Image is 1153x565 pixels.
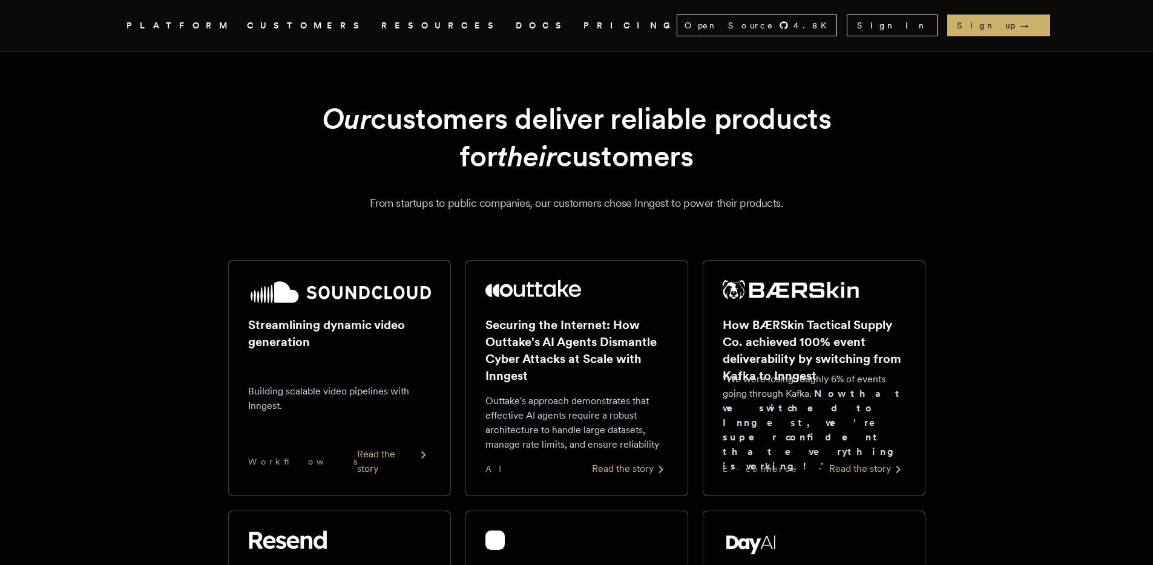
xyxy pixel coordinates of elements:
a: Outtake logoSecuring the Internet: How Outtake's AI Agents Dismantle Cyber Attacks at Scale with ... [465,260,688,496]
h2: Streamlining dynamic video generation [248,316,431,350]
a: BÆRSkin Tactical Supply Co. logoHow BÆRSkin Tactical Supply Co. achieved 100% event deliverabilit... [703,260,925,496]
a: DOCS [516,18,569,33]
p: "We were losing roughly 6% of events going through Kafka. ." [723,372,905,474]
img: Resend [248,531,327,550]
span: AI [485,463,512,475]
button: RESOURCES [381,18,501,33]
span: Workflows [248,456,357,468]
a: SoundCloud logoStreamlining dynamic video generationBuilding scalable video pipelines with Innges... [228,260,451,496]
span: 4.8 K [793,19,834,31]
a: PRICING [583,18,677,33]
span: → [1020,19,1040,31]
span: Open Source [685,19,774,31]
div: Read the story [357,447,431,476]
img: cubic [485,531,505,550]
span: E-commerce [723,463,798,475]
a: CUSTOMERS [247,18,367,33]
div: Read the story [829,462,905,476]
em: Our [322,101,371,136]
h1: customers deliver reliable products for customers [257,100,896,175]
img: Day AI [723,531,780,555]
em: their [497,139,556,174]
h2: Securing the Internet: How Outtake's AI Agents Dismantle Cyber Attacks at Scale with Inngest [485,316,668,384]
a: Sign up [947,15,1050,36]
img: Outtake [485,280,582,297]
p: From startups to public companies, our customers chose Inngest to power their products. [141,195,1013,212]
p: Building scalable video pipelines with Inngest. [248,384,431,413]
p: Outtake's approach demonstrates that effective AI agents require a robust architecture to handle ... [485,394,668,452]
a: Sign In [847,15,938,36]
h2: How BÆRSkin Tactical Supply Co. achieved 100% event deliverability by switching from Kafka to Inn... [723,316,905,384]
button: PLATFORM [126,18,232,33]
img: SoundCloud [248,280,431,304]
img: BÆRSkin Tactical Supply Co. [723,280,859,299]
div: Read the story [592,462,668,476]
